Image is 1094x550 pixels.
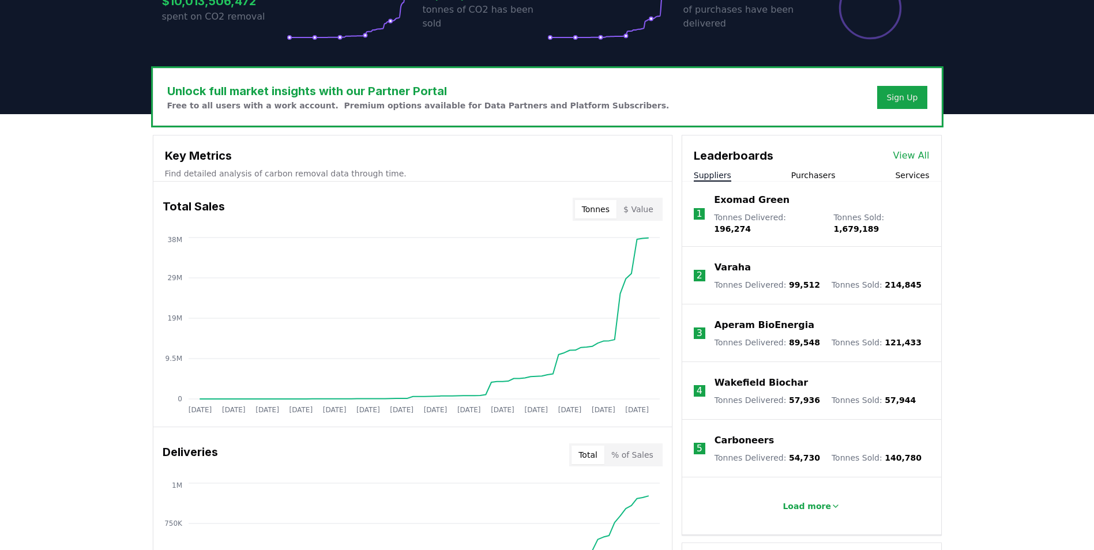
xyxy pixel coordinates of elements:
tspan: [DATE] [457,406,480,414]
span: 1,679,189 [833,224,879,233]
tspan: [DATE] [356,406,380,414]
a: Sign Up [886,92,918,103]
a: Wakefield Biochar [715,376,808,390]
p: Free to all users with a work account. Premium options available for Data Partners and Platform S... [167,100,670,111]
tspan: [DATE] [491,406,514,414]
span: 99,512 [789,280,820,289]
h3: Total Sales [163,198,225,221]
span: 57,936 [789,395,820,405]
button: Sign Up [877,86,927,109]
tspan: 0 [178,395,182,403]
button: Load more [773,495,849,518]
tspan: [DATE] [558,406,581,414]
p: 1 [696,207,702,221]
span: 89,548 [789,338,820,347]
button: Suppliers [694,169,731,181]
a: Carboneers [715,434,774,447]
p: 2 [697,269,702,282]
p: Find detailed analysis of carbon removal data through time. [165,168,660,179]
span: 196,274 [714,224,751,233]
p: Load more [783,500,831,512]
tspan: [DATE] [592,406,615,414]
a: Aperam BioEnergia [715,318,814,332]
p: Tonnes Delivered : [715,337,820,348]
p: Tonnes Delivered : [715,279,820,291]
h3: Key Metrics [165,147,660,164]
tspan: 38M [167,236,182,244]
p: Tonnes Sold : [832,452,922,464]
span: 54,730 [789,453,820,462]
p: 4 [697,384,702,398]
p: 5 [697,442,702,455]
p: tonnes of CO2 has been sold [423,3,547,31]
tspan: 19M [167,314,182,322]
button: % of Sales [604,446,660,464]
tspan: 1M [172,481,182,489]
p: Tonnes Sold : [832,279,922,291]
p: Tonnes Sold : [833,212,929,235]
a: View All [893,149,930,163]
p: Tonnes Delivered : [715,452,820,464]
a: Exomad Green [714,193,790,207]
h3: Deliveries [163,443,218,466]
tspan: [DATE] [188,406,212,414]
p: spent on CO2 removal [162,10,287,24]
p: Tonnes Delivered : [714,212,822,235]
h3: Unlock full market insights with our Partner Portal [167,82,670,100]
h3: Leaderboards [694,147,773,164]
button: Total [572,446,604,464]
tspan: [DATE] [625,406,649,414]
tspan: 29M [167,274,182,282]
tspan: [DATE] [255,406,279,414]
p: 3 [697,326,702,340]
tspan: [DATE] [423,406,447,414]
span: 121,433 [885,338,922,347]
p: of purchases have been delivered [683,3,808,31]
tspan: [DATE] [390,406,413,414]
tspan: [DATE] [322,406,346,414]
tspan: [DATE] [289,406,313,414]
tspan: [DATE] [524,406,548,414]
button: Purchasers [791,169,836,181]
p: Tonnes Sold : [832,394,916,406]
tspan: 750K [164,519,183,528]
tspan: [DATE] [221,406,245,414]
span: 214,845 [885,280,922,289]
a: Varaha [715,261,751,274]
tspan: 9.5M [165,355,182,363]
button: $ Value [616,200,660,219]
button: Services [895,169,929,181]
span: 57,944 [885,395,916,405]
button: Tonnes [575,200,616,219]
p: Tonnes Delivered : [715,394,820,406]
p: Tonnes Sold : [832,337,922,348]
span: 140,780 [885,453,922,462]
